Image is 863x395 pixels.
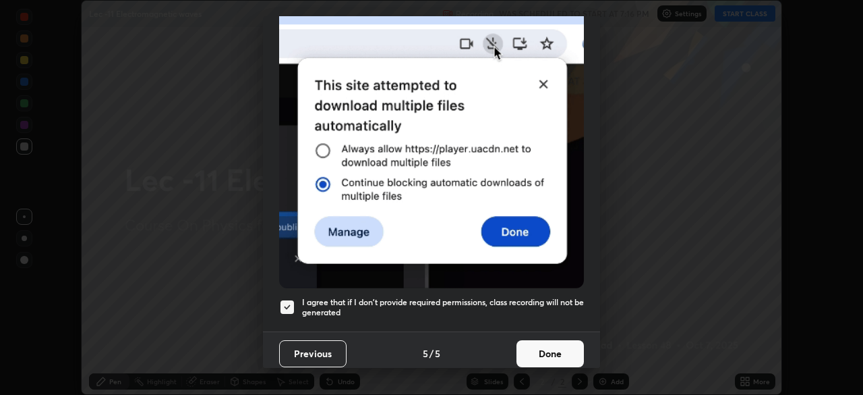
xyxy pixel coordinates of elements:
h4: 5 [423,346,428,361]
h4: / [429,346,434,361]
button: Done [516,340,584,367]
button: Previous [279,340,347,367]
h5: I agree that if I don't provide required permissions, class recording will not be generated [302,297,584,318]
h4: 5 [435,346,440,361]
